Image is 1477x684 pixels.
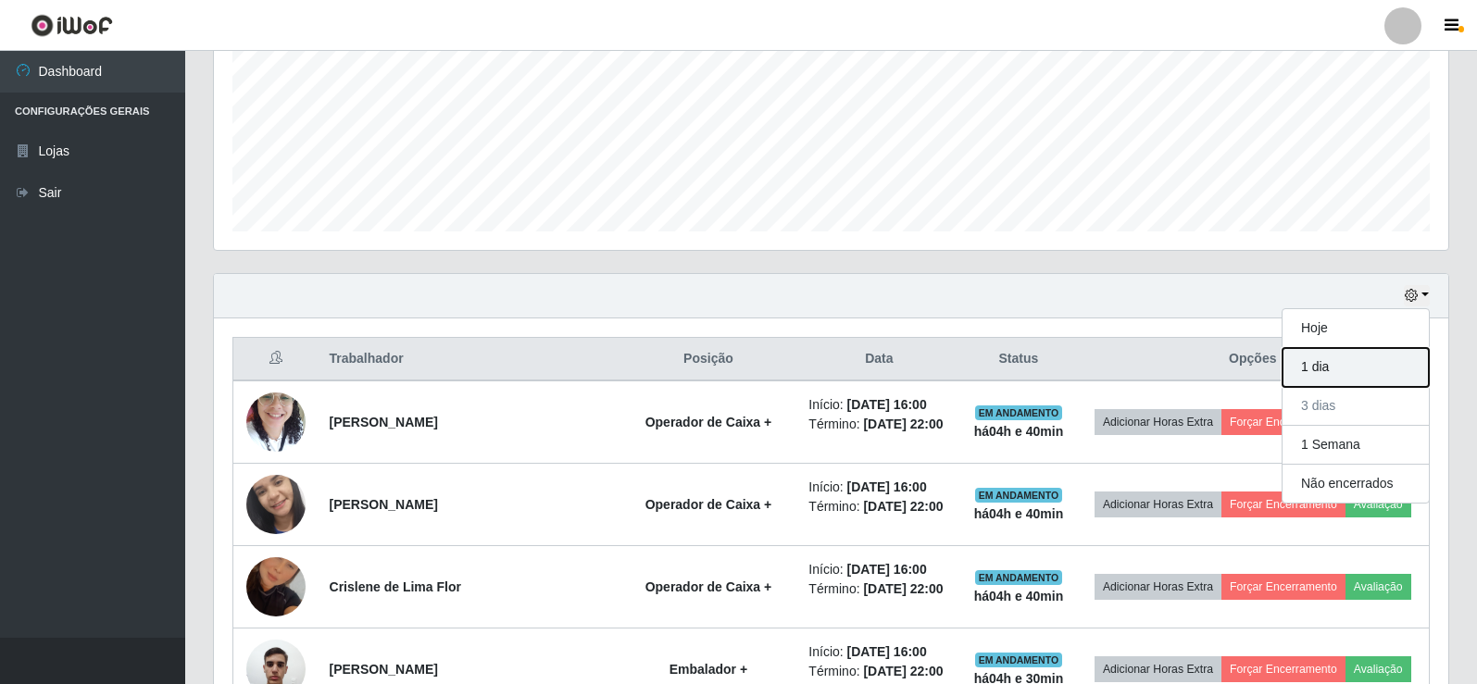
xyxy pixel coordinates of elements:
[319,338,620,381] th: Trabalhador
[246,534,306,640] img: 1710860479647.jpeg
[1221,574,1346,600] button: Forçar Encerramento
[863,417,943,431] time: [DATE] 22:00
[1221,491,1346,517] button: Forçar Encerramento
[975,488,1063,503] span: EM ANDAMENTO
[330,497,438,512] strong: [PERSON_NAME]
[797,338,960,381] th: Data
[808,579,949,599] li: Término:
[246,439,306,570] img: 1708293038920.jpeg
[808,415,949,434] li: Término:
[847,479,927,494] time: [DATE] 16:00
[645,415,772,429] strong: Operador de Caixa +
[1346,574,1411,600] button: Avaliação
[975,653,1063,667] span: EM ANDAMENTO
[1095,409,1221,435] button: Adicionar Horas Extra
[330,579,461,594] strong: Crislene de Lima Flor
[1346,656,1411,682] button: Avaliação
[1221,656,1346,682] button: Forçar Encerramento
[670,662,747,677] strong: Embalador +
[847,397,927,412] time: [DATE] 16:00
[847,562,927,577] time: [DATE] 16:00
[1221,409,1346,435] button: Forçar Encerramento
[1283,465,1429,503] button: Não encerrados
[808,642,949,662] li: Início:
[1077,338,1430,381] th: Opções
[808,395,949,415] li: Início:
[1283,426,1429,465] button: 1 Semana
[645,579,772,594] strong: Operador de Caixa +
[974,589,1064,603] strong: há 04 h e 40 min
[31,14,113,37] img: CoreUI Logo
[863,581,943,596] time: [DATE] 22:00
[1283,387,1429,426] button: 3 dias
[246,382,306,461] img: 1739952008601.jpeg
[620,338,798,381] th: Posição
[960,338,1076,381] th: Status
[1095,491,1221,517] button: Adicionar Horas Extra
[974,424,1064,439] strong: há 04 h e 40 min
[1283,348,1429,387] button: 1 dia
[1095,574,1221,600] button: Adicionar Horas Extra
[808,497,949,516] li: Término:
[330,415,438,429] strong: [PERSON_NAME]
[808,560,949,579] li: Início:
[974,506,1064,521] strong: há 04 h e 40 min
[863,664,943,678] time: [DATE] 22:00
[808,662,949,681] li: Término:
[1346,491,1411,517] button: Avaliação
[975,570,1063,585] span: EM ANDAMENTO
[645,497,772,512] strong: Operador de Caixa +
[975,405,1063,420] span: EM ANDAMENTO
[863,499,943,514] time: [DATE] 22:00
[847,644,927,659] time: [DATE] 16:00
[1283,309,1429,348] button: Hoje
[1095,656,1221,682] button: Adicionar Horas Extra
[808,478,949,497] li: Início:
[330,662,438,677] strong: [PERSON_NAME]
